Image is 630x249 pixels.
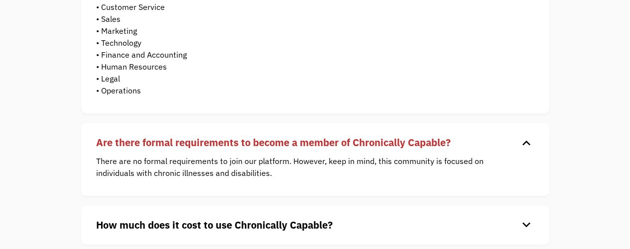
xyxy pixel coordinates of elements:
[518,135,534,150] div: keyboard_arrow_down
[518,218,534,233] div: keyboard_arrow_down
[96,155,519,179] p: There are no formal requirements to join our platform. However, keep in mind, this community is f...
[96,218,333,232] strong: How much does it cost to use Chronically Capable?
[96,136,451,149] strong: Are there formal requirements to become a member of Chronically Capable?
